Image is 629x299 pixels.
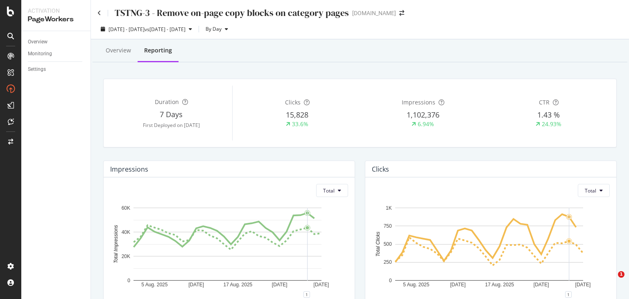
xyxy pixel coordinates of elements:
svg: A chart. [372,204,607,294]
div: First Deployed on [DATE] [110,122,232,129]
div: Overview [106,46,131,54]
text: 17 Aug. 2025 [485,282,514,288]
text: 750 [384,223,392,229]
a: Overview [28,38,85,46]
text: 20K [122,254,130,259]
div: 24.93% [542,120,561,128]
button: [DATE] - [DATE]vs[DATE] - [DATE] [97,23,195,36]
text: 250 [384,260,392,265]
svg: A chart. [110,204,345,294]
text: [DATE] [314,282,329,288]
a: Click to go back [97,10,101,16]
span: Impressions [402,98,435,106]
a: Settings [28,65,85,74]
text: [DATE] [534,282,549,288]
text: [DATE] [450,282,466,288]
text: 0 [127,278,130,283]
text: 5 Aug. 2025 [141,282,167,288]
span: [DATE] - [DATE] [109,26,145,33]
div: Monitoring [28,50,52,58]
span: 15,828 [286,110,308,120]
div: 6.94% [418,120,434,128]
div: Overview [28,38,48,46]
div: 33.6% [292,120,308,128]
span: Total [323,187,335,194]
span: 1.43 % [537,110,560,120]
text: 500 [384,242,392,247]
span: Clicks [285,98,301,106]
span: CTR [539,98,550,106]
text: [DATE] [272,282,287,288]
text: Total Clicks [375,232,381,257]
button: By Day [202,23,231,36]
text: 40K [122,229,130,235]
div: Reporting [144,46,172,54]
span: 1,102,376 [407,110,439,120]
a: Monitoring [28,50,85,58]
div: 1 [565,291,572,298]
div: arrow-right-arrow-left [399,10,404,16]
text: 1K [386,205,392,211]
text: 60K [122,205,130,211]
div: 1 [303,291,310,298]
text: [DATE] [575,282,591,288]
span: By Day [202,25,222,32]
iframe: Intercom live chat [601,271,621,291]
span: vs [DATE] - [DATE] [145,26,186,33]
div: Impressions [110,165,148,173]
div: PageWorkers [28,15,84,24]
span: Duration [155,98,179,106]
div: Settings [28,65,46,74]
span: Total [585,187,596,194]
div: [DOMAIN_NAME] [352,9,396,17]
div: Activation [28,7,84,15]
button: Total [578,184,610,197]
button: Total [316,184,348,197]
span: 1 [618,271,624,278]
div: Clicks [372,165,389,173]
text: [DATE] [188,282,204,288]
text: 17 Aug. 2025 [224,282,253,288]
text: Total Impressions [113,225,119,264]
text: 0 [389,278,392,283]
span: 7 Days [160,109,183,119]
text: 5 Aug. 2025 [403,282,429,288]
div: TSTNG-3 - Remove on-page copy blocks on category pages [115,7,349,19]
